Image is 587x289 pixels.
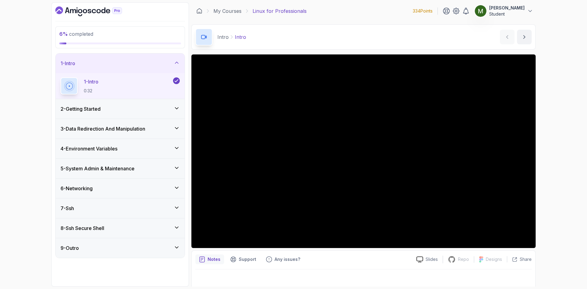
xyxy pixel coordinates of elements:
[520,256,532,262] p: Share
[474,5,533,17] button: user profile image[PERSON_NAME]Student
[262,254,304,264] button: Feedback button
[239,256,256,262] p: Support
[59,31,68,37] span: 6 %
[275,256,300,262] p: Any issues?
[507,256,532,262] button: Share
[227,254,260,264] button: Support button
[517,30,532,44] button: next content
[61,185,93,192] h3: 6 - Networking
[500,30,515,44] button: previous content
[56,179,185,198] button: 6-Networking
[61,125,145,132] h3: 3 - Data Redirection And Manipulation
[56,238,185,258] button: 9-Outro
[217,33,229,41] p: Intro
[412,256,443,263] a: Slides
[56,119,185,139] button: 3-Data Redirection And Manipulation
[458,256,469,262] p: Repo
[61,60,75,67] h3: 1 - Intro
[213,7,242,15] a: My Courses
[56,99,185,119] button: 2-Getting Started
[55,6,136,16] a: Dashboard
[489,5,525,11] p: [PERSON_NAME]
[61,145,117,152] h3: 4 - Environment Variables
[61,77,180,94] button: 1-Intro0:32
[61,244,79,252] h3: 9 - Outro
[84,88,98,94] p: 0:32
[56,159,185,178] button: 5-System Admin & Maintenance
[208,256,220,262] p: Notes
[56,54,185,73] button: 1-Intro
[61,205,74,212] h3: 7 - Ssh
[59,31,93,37] span: completed
[475,5,486,17] img: user profile image
[56,218,185,238] button: 8-Ssh Secure Shell
[196,8,202,14] a: Dashboard
[61,105,101,113] h3: 2 - Getting Started
[486,256,502,262] p: Designs
[253,7,307,15] p: Linux for Professionals
[56,139,185,158] button: 4-Environment Variables
[191,54,536,248] iframe: 1 - Intro
[235,33,246,41] p: Intro
[195,254,224,264] button: notes button
[56,198,185,218] button: 7-Ssh
[61,224,104,232] h3: 8 - Ssh Secure Shell
[61,165,135,172] h3: 5 - System Admin & Maintenance
[413,8,433,14] p: 334 Points
[84,78,98,85] p: 1 - Intro
[426,256,438,262] p: Slides
[489,11,525,17] p: Student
